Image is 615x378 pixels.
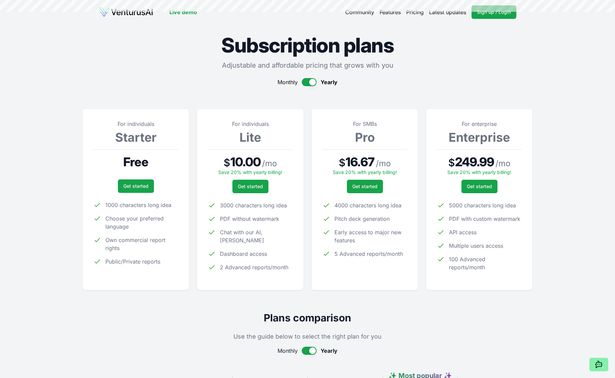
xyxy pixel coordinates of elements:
span: 1000 characters long idea [105,201,171,209]
span: API access [449,228,477,236]
p: For SMBs [322,120,407,128]
a: Sign up / Login [472,5,516,19]
p: Use the guide below to select the right plan for you [83,332,532,341]
img: logo [99,7,153,18]
span: PDF with custom watermark [449,215,520,223]
p: For enterprise [437,120,522,128]
span: / mo [376,158,391,169]
a: Features [380,8,401,16]
h2: Plans comparison [83,312,532,324]
a: Pricing [406,8,424,16]
span: Dashboard access [220,250,267,258]
span: / mo [495,158,510,169]
span: 2 Advanced reports/month [220,263,288,271]
span: Early access to major new features [334,228,407,244]
span: Yearly [321,78,337,86]
a: Get started [232,180,268,193]
a: Get started [347,180,383,193]
span: Multiple users access [449,242,503,250]
span: Pitch deck generation [334,215,390,223]
span: Chat with our AI, [PERSON_NAME] [220,228,293,244]
a: Live demo [169,8,197,16]
span: Sign up / Login [477,9,511,15]
h3: Enterprise [437,131,522,144]
p: Adjustable and affordable pricing that grows with you [83,61,532,70]
span: Yearly [321,347,337,355]
a: Latest updates [429,8,466,16]
span: 4000 characters long idea [334,201,401,209]
span: 3000 characters long idea [220,201,287,209]
span: 5000 characters long idea [449,201,516,209]
a: Get started [118,179,154,193]
span: Public/Private reports [105,257,160,266]
span: PDF without watermark [220,215,279,223]
h1: Subscription plans [83,35,532,55]
a: Community [345,8,374,16]
span: Save 20% with yearly billing! [218,169,282,175]
span: Free [123,155,148,169]
span: $ [339,157,346,169]
span: 10.00 [230,155,261,169]
span: $ [448,157,455,169]
h3: Pro [322,131,407,144]
p: For individuals [93,120,178,128]
a: Get started [461,180,497,193]
span: Own commercial report rights [105,236,178,252]
span: Save 20% with yearly billing! [333,169,397,175]
p: For individuals [208,120,293,128]
span: $ [224,157,230,169]
span: Monthly [278,78,298,86]
span: 249.99 [455,155,494,169]
span: Choose your preferred language [105,214,178,231]
span: 100 Advanced reports/month [449,255,522,271]
h3: Lite [208,131,293,144]
span: / mo [262,158,277,169]
span: 5 Advanced reports/month [334,250,403,258]
span: 16.67 [346,155,375,169]
span: Save 20% with yearly billing! [447,169,511,175]
h3: Starter [93,131,178,144]
span: Monthly [278,347,298,355]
